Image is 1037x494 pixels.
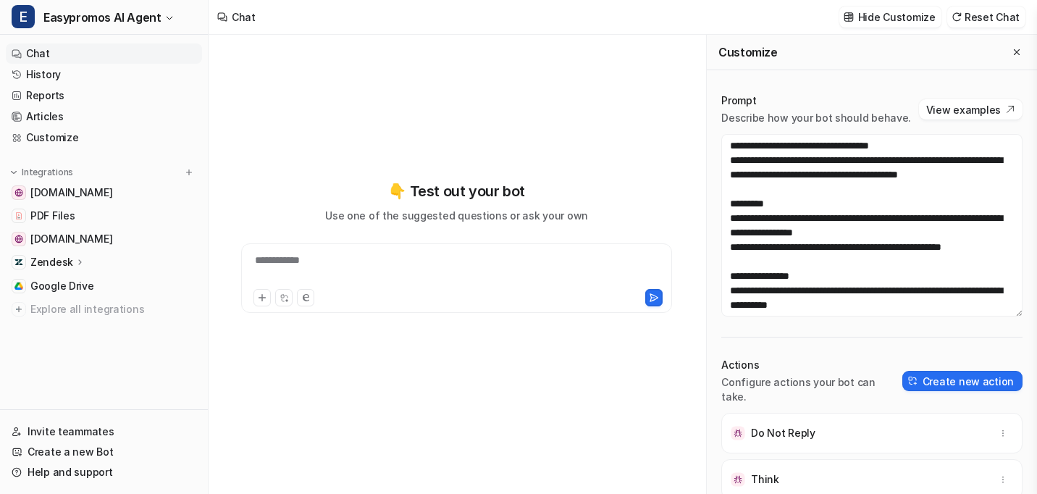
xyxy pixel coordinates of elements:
button: Integrations [6,165,77,180]
p: Actions [721,358,902,372]
a: Explore all integrations [6,299,202,319]
p: Hide Customize [858,9,936,25]
button: Close flyout [1008,43,1025,61]
img: Zendesk [14,258,23,267]
a: History [6,64,202,85]
img: easypromos-apiref.redoc.ly [14,188,23,197]
img: Do Not Reply icon [731,426,745,440]
button: View examples [919,99,1023,120]
button: Hide Customize [839,7,941,28]
button: Create new action [902,371,1023,391]
p: Use one of the suggested questions or ask your own [325,208,588,223]
a: Help and support [6,462,202,482]
p: Prompt [721,93,911,108]
a: Create a new Bot [6,442,202,462]
span: Explore all integrations [30,298,196,321]
span: Google Drive [30,279,94,293]
a: easypromos-apiref.redoc.ly[DOMAIN_NAME] [6,183,202,203]
span: Easypromos AI Agent [43,7,161,28]
a: Customize [6,127,202,148]
p: Integrations [22,167,73,178]
img: explore all integrations [12,302,26,317]
p: Do Not Reply [751,426,815,440]
a: www.easypromosapp.com[DOMAIN_NAME] [6,229,202,249]
img: PDF Files [14,212,23,220]
span: PDF Files [30,209,75,223]
p: 👇 Test out your bot [388,180,524,202]
img: www.easypromosapp.com [14,235,23,243]
button: Reset Chat [947,7,1025,28]
a: Google DriveGoogle Drive [6,276,202,296]
p: Think [751,472,779,487]
img: Think icon [731,472,745,487]
p: Zendesk [30,255,73,269]
img: reset [952,12,962,22]
img: customize [844,12,854,22]
p: Configure actions your bot can take. [721,375,902,404]
div: Chat [232,9,256,25]
span: [DOMAIN_NAME] [30,185,112,200]
a: Reports [6,85,202,106]
span: [DOMAIN_NAME] [30,232,112,246]
img: expand menu [9,167,19,177]
p: Describe how your bot should behave. [721,111,911,125]
img: create-action-icon.svg [908,376,918,386]
a: Invite teammates [6,422,202,442]
a: Chat [6,43,202,64]
a: Articles [6,106,202,127]
img: Google Drive [14,282,23,290]
a: PDF FilesPDF Files [6,206,202,226]
h2: Customize [718,45,777,59]
img: menu_add.svg [184,167,194,177]
span: E [12,5,35,28]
